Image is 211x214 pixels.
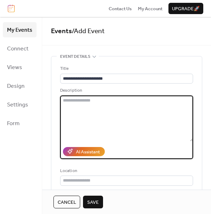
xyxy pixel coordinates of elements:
div: Location [60,167,192,175]
img: logo [8,5,15,12]
a: My Account [138,5,162,12]
span: Connect [7,43,28,54]
button: AI Assistant [63,147,105,156]
div: AI Assistant [76,148,100,155]
a: Settings [3,97,37,112]
button: Upgrade🚀 [168,3,203,14]
a: My Events [3,22,37,37]
span: Cancel [58,199,76,206]
span: Upgrade 🚀 [172,5,200,12]
span: Settings [7,99,28,110]
a: Design [3,78,37,93]
span: Form [7,118,20,129]
span: Views [7,62,22,73]
span: Save [87,199,99,206]
a: Contact Us [109,5,132,12]
a: Connect [3,41,37,56]
a: Events [51,25,72,38]
span: Event details [60,53,90,60]
span: Design [7,81,25,92]
div: Title [60,65,192,72]
button: Save [83,196,103,208]
div: Description [60,87,192,94]
span: My Events [7,25,32,36]
button: Cancel [53,196,80,208]
span: / Add Event [72,25,105,38]
a: Form [3,116,37,131]
a: Views [3,60,37,75]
